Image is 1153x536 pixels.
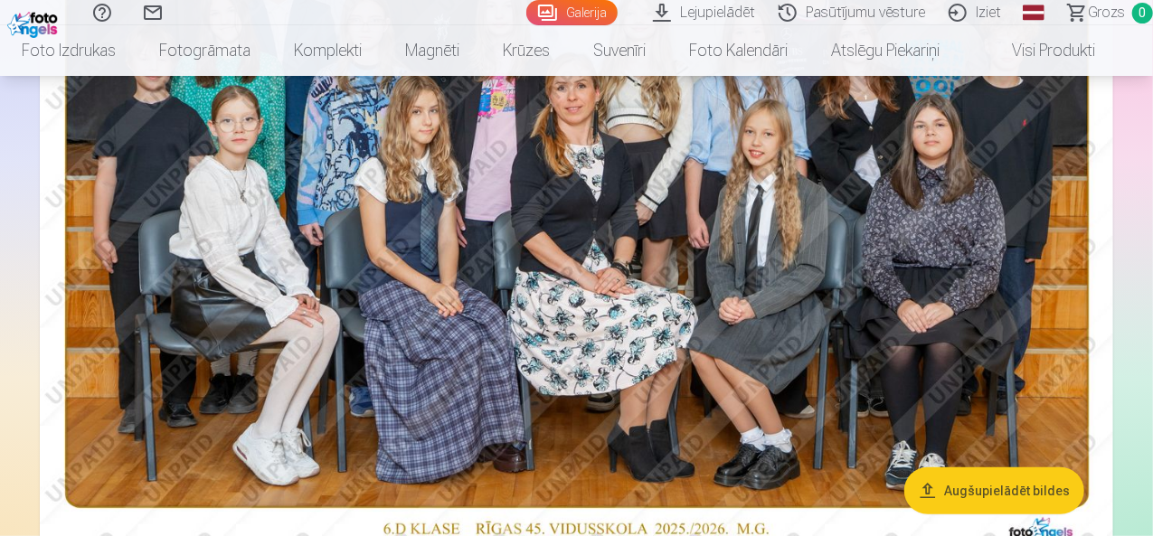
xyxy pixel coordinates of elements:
button: Augšupielādēt bildes [904,467,1084,514]
img: /fa1 [7,7,62,38]
a: Atslēgu piekariņi [809,25,961,76]
a: Fotogrāmata [137,25,272,76]
span: 0 [1132,3,1153,24]
a: Visi produkti [961,25,1117,76]
a: Foto kalendāri [667,25,809,76]
a: Suvenīri [572,25,667,76]
a: Komplekti [272,25,383,76]
span: Grozs [1088,2,1125,24]
a: Magnēti [383,25,481,76]
a: Krūzes [481,25,572,76]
